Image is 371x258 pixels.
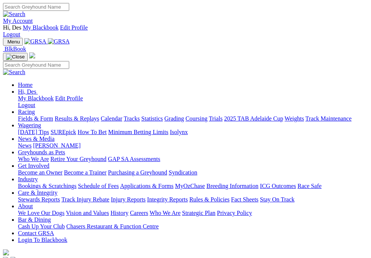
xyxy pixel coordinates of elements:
[108,169,167,176] a: Purchasing a Greyhound
[18,142,368,149] div: News & Media
[18,210,64,216] a: We Love Our Dogs
[3,18,33,24] a: My Account
[18,163,49,169] a: Get Involved
[3,24,368,38] div: My Account
[101,115,122,122] a: Calendar
[7,39,20,45] span: Menu
[18,122,41,128] a: Wagering
[18,88,38,95] a: Hi, Des
[55,95,83,101] a: Edit Profile
[4,46,26,52] span: BlkBook
[285,115,304,122] a: Weights
[150,210,181,216] a: Who We Are
[120,183,174,189] a: Applications & Forms
[18,95,54,101] a: My Blackbook
[18,156,49,162] a: Who We Are
[18,183,76,189] a: Bookings & Scratchings
[18,210,368,216] div: About
[175,183,205,189] a: MyOzChase
[111,196,145,203] a: Injury Reports
[260,196,294,203] a: Stay On Track
[130,210,148,216] a: Careers
[18,183,368,189] div: Industry
[3,38,23,46] button: Toggle navigation
[18,95,368,109] div: Hi, Des
[165,115,184,122] a: Grading
[55,115,99,122] a: Results & Replays
[18,82,33,88] a: Home
[3,11,25,18] img: Search
[29,52,35,58] img: logo-grsa-white.png
[260,183,296,189] a: ICG Outcomes
[3,46,26,52] a: BlkBook
[108,129,168,135] a: Minimum Betting Limits
[182,210,215,216] a: Strategic Plan
[33,142,80,149] a: [PERSON_NAME]
[18,169,368,176] div: Get Involved
[124,115,140,122] a: Tracks
[18,115,368,122] div: Racing
[18,203,33,209] a: About
[18,102,35,108] a: Logout
[18,129,368,136] div: Wagering
[18,109,35,115] a: Racing
[306,115,352,122] a: Track Maintenance
[18,223,368,230] div: Bar & Dining
[18,196,60,203] a: Stewards Reports
[18,176,38,182] a: Industry
[50,129,76,135] a: SUREpick
[224,115,283,122] a: 2025 TAB Adelaide Cup
[141,115,163,122] a: Statistics
[60,24,88,31] a: Edit Profile
[18,237,67,243] a: Login To Blackbook
[18,129,49,135] a: [DATE] Tips
[61,196,109,203] a: Track Injury Rebate
[6,54,25,60] img: Close
[231,196,258,203] a: Fact Sheets
[18,169,62,176] a: Become an Owner
[206,183,258,189] a: Breeding Information
[78,183,119,189] a: Schedule of Fees
[18,216,51,223] a: Bar & Dining
[110,210,128,216] a: History
[170,129,188,135] a: Isolynx
[18,136,55,142] a: News & Media
[64,169,107,176] a: Become a Trainer
[18,149,65,155] a: Greyhounds as Pets
[147,196,188,203] a: Integrity Reports
[3,69,25,76] img: Search
[66,223,159,230] a: Chasers Restaurant & Function Centre
[217,210,252,216] a: Privacy Policy
[3,31,20,37] a: Logout
[108,156,160,162] a: GAP SA Assessments
[18,142,31,149] a: News
[18,223,65,230] a: Cash Up Your Club
[18,156,368,163] div: Greyhounds as Pets
[209,115,223,122] a: Trials
[3,3,69,11] input: Search
[24,38,46,45] img: GRSA
[3,53,28,61] button: Toggle navigation
[185,115,208,122] a: Coursing
[18,88,36,95] span: Hi, Des
[3,24,21,31] span: Hi, Des
[23,24,59,31] a: My Blackbook
[78,129,107,135] a: How To Bet
[297,183,321,189] a: Race Safe
[189,196,230,203] a: Rules & Policies
[50,156,107,162] a: Retire Your Greyhound
[169,169,197,176] a: Syndication
[18,230,54,236] a: Contact GRSA
[18,189,58,196] a: Care & Integrity
[3,61,69,69] input: Search
[18,115,53,122] a: Fields & Form
[3,249,9,255] img: logo-grsa-white.png
[66,210,109,216] a: Vision and Values
[48,38,70,45] img: GRSA
[18,196,368,203] div: Care & Integrity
